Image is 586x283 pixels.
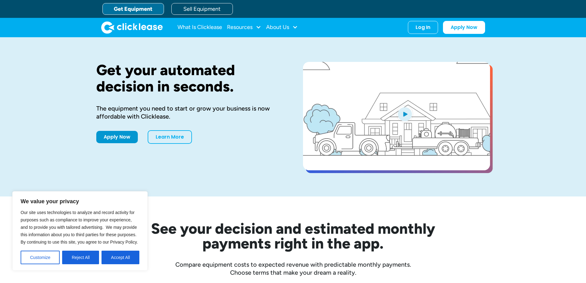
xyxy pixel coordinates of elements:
button: Customize [21,251,60,264]
button: Accept All [102,251,139,264]
a: What Is Clicklease [177,21,222,34]
a: open lightbox [303,62,490,170]
button: Reject All [62,251,99,264]
img: Blue play button logo on a light blue circular background [397,105,413,123]
span: Our site uses technologies to analyze and record activity for purposes such as compliance to impr... [21,210,138,245]
a: Apply Now [443,21,485,34]
div: We value your privacy [12,191,148,271]
p: We value your privacy [21,198,139,205]
h2: See your decision and estimated monthly payments right in the app. [121,221,465,251]
a: Apply Now [96,131,138,143]
div: Log In [416,24,430,30]
a: Learn More [148,130,192,144]
a: Sell Equipment [171,3,233,15]
div: About Us [266,21,298,34]
div: The equipment you need to start or grow your business is now affordable with Clicklease. [96,104,283,120]
a: Get Equipment [102,3,164,15]
a: home [101,21,163,34]
h1: Get your automated decision in seconds. [96,62,283,95]
div: Resources [227,21,261,34]
img: Clicklease logo [101,21,163,34]
div: Compare equipment costs to expected revenue with predictable monthly payments. Choose terms that ... [96,261,490,277]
